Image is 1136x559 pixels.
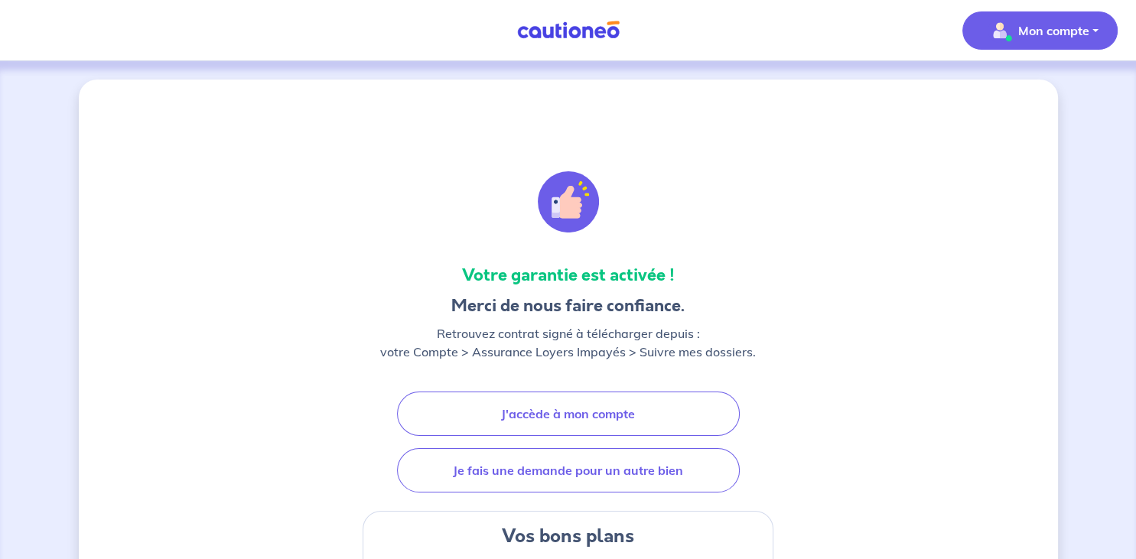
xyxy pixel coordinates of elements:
[962,11,1118,50] button: illu_account_valid_menu.svgMon compte
[462,263,675,287] strong: Votre garantie est activée !
[397,448,740,492] a: Je fais une demande pour un autre bien
[397,392,740,436] a: J'accède à mon compte
[380,324,756,361] p: Retrouvez contrat signé à télécharger depuis : votre Compte > Assurance Loyers Impayés > Suivre m...
[988,18,1012,43] img: illu_account_valid_menu.svg
[380,294,756,318] h3: Merci de nous faire confiance.
[538,171,599,232] img: illu_alert_hand.svg
[511,21,626,40] img: Cautioneo
[376,524,761,548] h4: Vos bons plans
[1018,21,1089,40] p: Mon compte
